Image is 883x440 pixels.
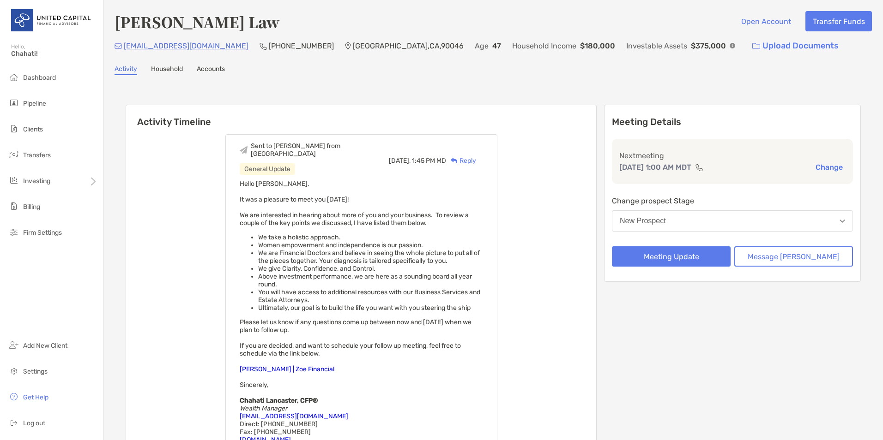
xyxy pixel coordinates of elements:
img: logout icon [8,417,19,428]
button: Open Account [734,11,798,31]
img: settings icon [8,365,19,376]
img: investing icon [8,175,19,186]
div: Sent to [PERSON_NAME] from [GEOGRAPHIC_DATA] [251,142,389,158]
span: Chahati! [11,50,97,58]
p: [EMAIL_ADDRESS][DOMAIN_NAME] [124,40,248,52]
p: 47 [492,40,501,52]
p: Household Income [512,40,576,52]
li: We are Financial Doctors and believe in seeing the whole picture to put all of the pieces togethe... [258,249,483,265]
p: Age [475,40,489,52]
img: get-help icon [8,391,19,402]
button: Meeting Update [612,246,731,267]
img: Location Icon [345,42,351,50]
li: Above investment performance, we are here as a sounding board all year round. [258,273,483,288]
span: Firm Settings [23,229,62,237]
a: [EMAIL_ADDRESS][DOMAIN_NAME] [240,412,348,420]
div: New Prospect [620,217,666,225]
img: add_new_client icon [8,339,19,351]
img: United Capital Logo [11,4,92,37]
p: Meeting Details [612,116,853,128]
a: Accounts [197,65,225,75]
span: Log out [23,419,45,427]
li: We give Clarity, Confidence, and Control. [258,265,483,273]
a: [PERSON_NAME] | Zoe Financial [240,365,334,373]
button: Transfer Funds [805,11,872,31]
p: $180,000 [580,40,615,52]
img: Open dropdown arrow [840,220,845,223]
span: Investing [23,177,50,185]
span: Pipeline [23,100,46,107]
span: Billing [23,203,40,211]
img: transfers icon [8,149,19,160]
img: billing icon [8,201,19,212]
p: [PHONE_NUMBER] [269,40,334,52]
h6: Activity Timeline [126,105,596,127]
span: 1:45 PM MD [412,157,446,165]
img: pipeline icon [8,97,19,108]
p: [GEOGRAPHIC_DATA] , CA , 90046 [353,40,464,52]
img: Info Icon [730,43,735,48]
a: Activity [115,65,137,75]
p: [DATE] 1:00 AM MDT [619,161,691,173]
button: New Prospect [612,210,853,232]
span: Clients [23,125,43,133]
span: [DATE], [389,157,411,165]
p: Next meeting [619,150,846,161]
li: You will have access to additional resources with our Business Services and Estate Attorneys. [258,288,483,304]
img: clients icon [8,123,19,134]
span: Add New Client [23,342,67,350]
p: Investable Assets [626,40,687,52]
img: Phone Icon [260,42,267,50]
img: Reply icon [451,158,458,164]
span: Transfers [23,151,51,159]
img: Event icon [240,146,248,154]
h4: [PERSON_NAME] Law [115,11,280,32]
li: Ultimately, our goal is to build the life you want with you steering the ship [258,304,483,312]
li: We take a holistic approach. [258,233,483,241]
span: Settings [23,368,48,375]
p: $375,000 [691,40,726,52]
button: Change [813,162,846,172]
em: Wealth Manager [240,404,287,412]
button: Message [PERSON_NAME] [734,246,853,267]
a: Household [151,65,183,75]
a: Upload Documents [746,36,845,56]
p: Change prospect Stage [612,195,853,207]
img: firm-settings icon [8,226,19,238]
strong: Chahati Lancaster, CFP® [240,397,318,404]
img: button icon [752,43,760,49]
span: Dashboard [23,74,56,82]
img: dashboard icon [8,71,19,83]
img: communication type [695,164,703,171]
li: Women empowerment and independence is our passion. [258,241,483,249]
div: General Update [240,163,295,175]
div: Reply [446,156,476,166]
span: Get Help [23,393,48,401]
img: Email Icon [115,43,122,49]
